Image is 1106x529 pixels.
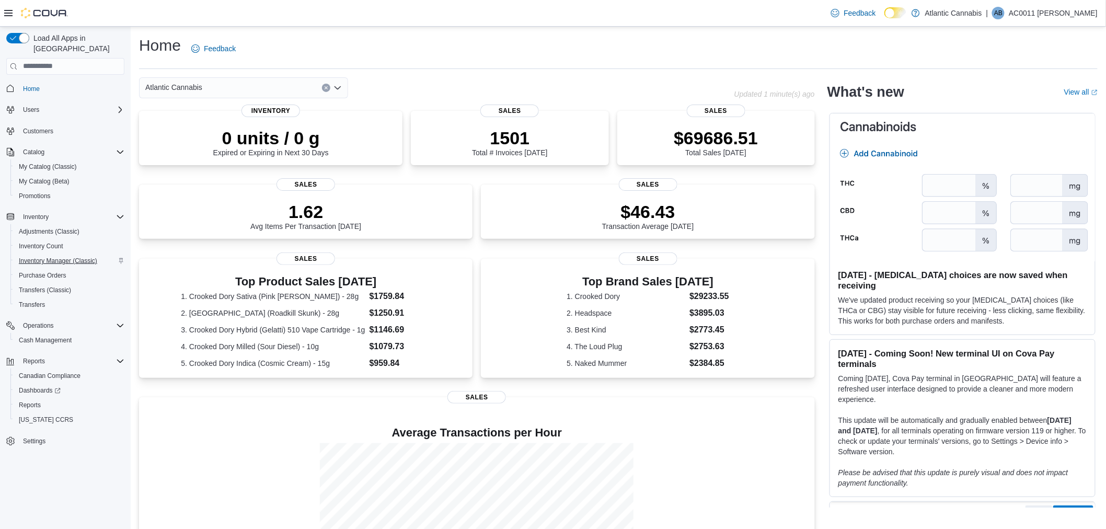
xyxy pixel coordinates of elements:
span: Home [19,82,124,95]
p: AC0011 [PERSON_NAME] [1009,7,1098,19]
button: Transfers [10,297,129,312]
span: Purchase Orders [19,271,66,280]
p: 0 units / 0 g [213,128,329,148]
a: Dashboards [15,384,65,397]
span: Atlantic Cannabis [145,81,202,94]
span: Reports [19,355,124,367]
button: My Catalog (Classic) [10,159,129,174]
span: Reports [15,399,124,411]
div: Total Sales [DATE] [674,128,758,157]
a: Customers [19,125,57,137]
span: Feedback [844,8,875,18]
a: Promotions [15,190,55,202]
span: Settings [19,434,124,447]
p: 1501 [472,128,547,148]
span: Canadian Compliance [19,372,80,380]
span: Cash Management [19,336,72,344]
dt: 2. Headspace [567,308,685,318]
span: Catalog [19,146,124,158]
span: Transfers [15,298,124,311]
span: Promotions [15,190,124,202]
div: Expired or Expiring in Next 30 Days [213,128,329,157]
p: Updated 1 minute(s) ago [734,90,815,98]
input: Dark Mode [884,7,906,18]
button: Cash Management [10,333,129,348]
span: Inventory Manager (Classic) [19,257,97,265]
span: Washington CCRS [15,413,124,426]
button: Users [19,103,43,116]
button: Inventory [19,211,53,223]
span: Users [19,103,124,116]
a: Purchase Orders [15,269,71,282]
button: Users [2,102,129,117]
p: 1.62 [250,201,361,222]
button: Clear input [322,84,330,92]
div: AC0011 Blackmore Barb [992,7,1005,19]
dt: 2. [GEOGRAPHIC_DATA] (Roadkill Skunk) - 28g [181,308,365,318]
p: $69686.51 [674,128,758,148]
div: Transaction Average [DATE] [602,201,694,231]
h2: What's new [827,84,904,100]
a: Transfers [15,298,49,311]
p: Atlantic Cannabis [925,7,982,19]
span: My Catalog (Classic) [15,160,124,173]
svg: External link [1091,89,1098,96]
dd: $2773.45 [689,324,729,336]
p: We've updated product receiving so your [MEDICAL_DATA] choices (like THCa or CBG) stay visible fo... [838,295,1087,326]
div: Total # Invoices [DATE] [472,128,547,157]
dt: 3. Best Kind [567,325,685,335]
p: This update will be automatically and gradually enabled between , for all terminals operating on ... [838,415,1087,457]
button: Inventory [2,210,129,224]
button: Catalog [2,145,129,159]
span: Inventory [19,211,124,223]
a: Canadian Compliance [15,370,85,382]
span: Reports [19,401,41,409]
h4: Average Transactions per Hour [147,427,807,439]
span: Sales [480,105,539,117]
a: [US_STATE] CCRS [15,413,77,426]
span: Customers [23,127,53,135]
span: Dashboards [15,384,124,397]
span: Adjustments (Classic) [19,227,79,236]
span: Settings [23,437,45,445]
button: Settings [2,433,129,448]
dt: 4. The Loud Plug [567,341,685,352]
p: Coming [DATE], Cova Pay terminal in [GEOGRAPHIC_DATA] will feature a refreshed user interface des... [838,373,1087,405]
a: Feedback [187,38,240,59]
dd: $1250.91 [370,307,431,319]
a: Transfers (Classic) [15,284,75,296]
span: Purchase Orders [15,269,124,282]
span: Adjustments (Classic) [15,225,124,238]
span: Dashboards [19,386,61,395]
button: Adjustments (Classic) [10,224,129,239]
span: Users [23,106,39,114]
span: Transfers (Classic) [19,286,71,294]
dd: $2753.63 [689,340,729,353]
span: Reports [23,357,45,365]
span: AB [994,7,1003,19]
strong: [DATE] and [DATE] [838,416,1072,435]
span: Operations [19,319,124,332]
dt: 5. Naked Mummer [567,358,685,369]
span: Inventory [241,105,300,117]
div: Avg Items Per Transaction [DATE] [250,201,361,231]
span: Feedback [204,43,236,54]
dt: 3. Crooked Dory Hybrid (Gelatti) 510 Vape Cartridge - 1g [181,325,365,335]
a: My Catalog (Classic) [15,160,81,173]
button: Customers [2,123,129,139]
span: Inventory Count [15,240,124,252]
a: View allExternal link [1064,88,1098,96]
button: Reports [10,398,129,412]
span: My Catalog (Beta) [15,175,124,188]
button: Operations [2,318,129,333]
span: Home [23,85,40,93]
a: Settings [19,435,50,447]
a: Inventory Count [15,240,67,252]
button: My Catalog (Beta) [10,174,129,189]
dd: $1079.73 [370,340,431,353]
dt: 1. Crooked Dory [567,291,685,302]
dt: 5. Crooked Dory Indica (Cosmic Cream) - 15g [181,358,365,369]
span: Sales [687,105,745,117]
dd: $2384.85 [689,357,729,370]
button: Reports [19,355,49,367]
